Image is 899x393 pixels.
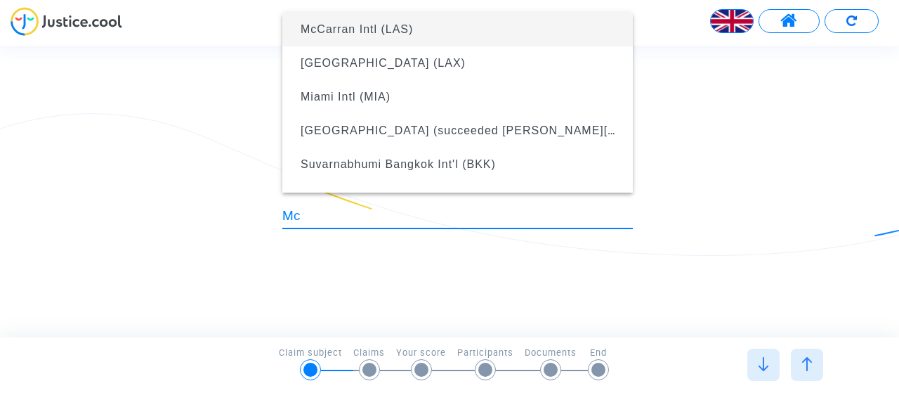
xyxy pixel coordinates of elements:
[11,7,122,36] img: jc-logo.svg
[301,91,391,103] span: Miami Intl (MIA)
[301,158,496,170] span: Suvarnabhumi Bangkok Int'l (BKK)
[301,23,413,35] span: McCarran Intl (LAS)
[710,9,754,33] button: Change language
[301,124,776,136] span: [GEOGRAPHIC_DATA] (succeeded [PERSON_NAME][GEOGRAPHIC_DATA]) (HKG)
[301,57,466,69] span: [GEOGRAPHIC_DATA] (LAX)
[846,15,857,26] img: Restart form
[301,192,511,204] span: Tokyo Int'l ([PERSON_NAME]) (HND)
[759,9,820,33] button: Access my user area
